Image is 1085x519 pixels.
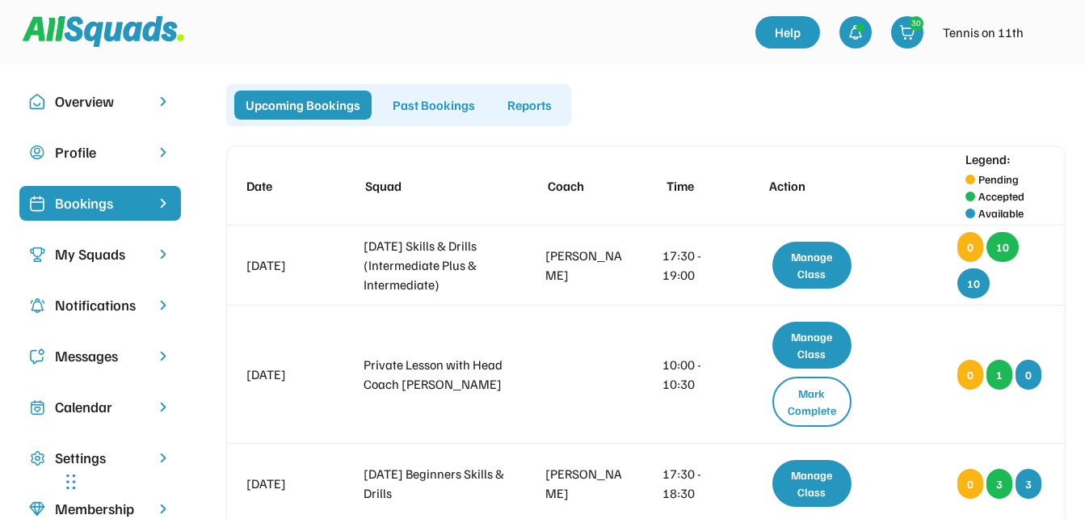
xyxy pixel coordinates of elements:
div: Pending [978,171,1019,188]
div: [PERSON_NAME] [545,246,625,285]
div: 0 [957,360,983,390]
img: bell-03%20%281%29.svg [847,24,864,40]
div: 3 [1016,469,1041,499]
div: Settings [55,447,145,469]
img: user-circle.svg [29,145,45,161]
div: 0 [957,232,983,262]
img: chevron-right.svg [155,501,171,517]
div: [DATE] [246,365,326,384]
img: IMG_2979.png [1033,16,1066,49]
div: 3 [986,469,1012,499]
img: Icon%20copy%2010.svg [29,94,45,110]
div: Past Bookings [381,91,486,120]
div: Upcoming Bookings [234,91,372,120]
div: Reports [496,91,563,120]
div: Accepted [978,188,1024,205]
div: 1 [986,360,1012,390]
div: [PERSON_NAME] [545,464,625,503]
div: Bookings [55,192,145,214]
div: Coach [548,176,628,196]
div: Manage Class [772,460,852,507]
img: Icon%20%2819%29.svg [29,196,45,212]
div: Legend: [965,150,1011,169]
div: [DATE] Beginners Skills & Drills [364,464,507,503]
div: Private Lesson with Head Coach [PERSON_NAME] [364,355,507,394]
div: Date [246,176,326,196]
div: [DATE] [246,255,326,275]
div: My Squads [55,243,145,265]
img: chevron-right.svg [155,450,171,466]
div: Tennis on 11th [943,23,1024,42]
img: Icon%20copy%204.svg [29,297,45,314]
img: chevron-right.svg [155,297,171,313]
img: shopping-cart-01%20%281%29.svg [899,24,915,40]
img: chevron-right.svg [155,94,171,109]
img: chevron-right.svg [155,348,171,364]
div: 10:00 - 10:30 [662,355,726,394]
div: 17:30 - 18:30 [662,464,726,503]
div: 0 [1016,360,1041,390]
img: Icon%20copy%207.svg [29,399,45,416]
div: Action [769,176,865,196]
img: Icon%20copy%203.svg [29,247,45,263]
div: 0 [957,469,983,499]
div: Squad [365,176,509,196]
div: Mark Complete [772,377,852,427]
div: Calendar [55,396,145,418]
div: 30 [910,17,923,29]
div: Overview [55,91,145,112]
div: Profile [55,141,145,163]
div: Time [667,176,730,196]
div: [DATE] [246,474,326,493]
div: Available [978,205,1024,222]
div: Manage Class [772,322,852,369]
img: Icon%20copy%205.svg [29,348,45,365]
img: chevron-right.svg [155,145,171,160]
div: Manage Class [772,242,852,289]
div: [DATE] Skills & Drills (Intermediate Plus & Intermediate) [364,236,507,294]
img: chevron-right%20copy%203.svg [155,196,171,211]
div: 17:30 - 19:00 [662,246,726,285]
a: Help [755,16,820,49]
img: Squad%20Logo.svg [23,16,184,47]
img: chevron-right.svg [155,247,171,262]
div: Messages [55,345,145,367]
div: 10 [957,268,990,298]
img: chevron-right.svg [155,399,171,415]
div: 10 [986,232,1019,262]
div: Notifications [55,294,145,316]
